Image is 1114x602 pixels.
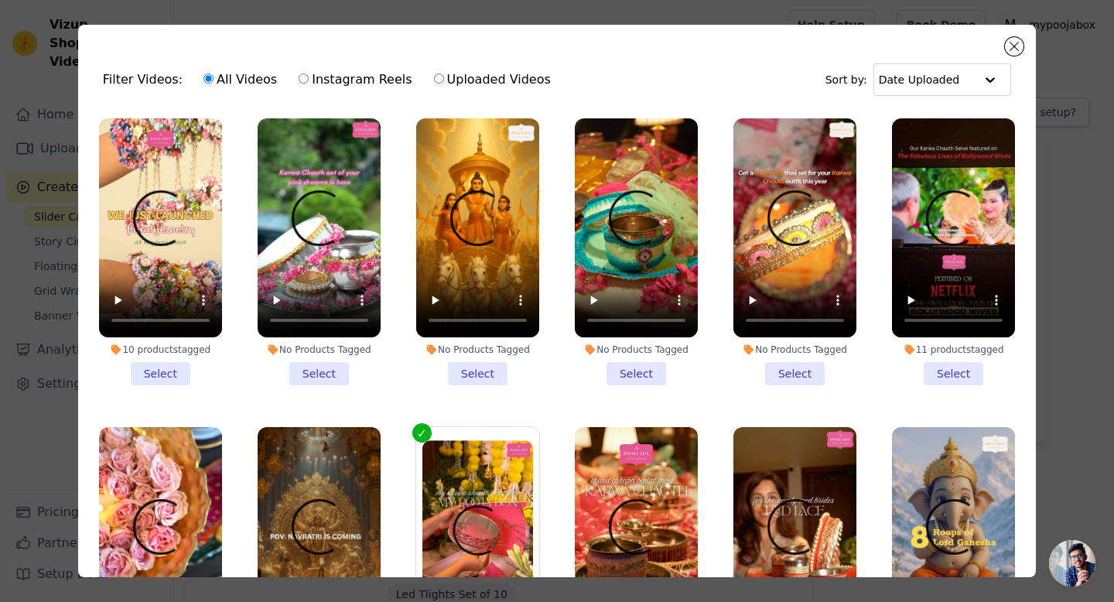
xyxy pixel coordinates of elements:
[575,344,698,356] div: No Products Tagged
[203,70,278,90] label: All Videos
[258,344,381,356] div: No Products Tagged
[892,344,1015,356] div: 11 products tagged
[733,344,856,356] div: No Products Tagged
[99,344,222,356] div: 10 products tagged
[433,70,552,90] label: Uploaded Videos
[825,63,1012,96] div: Sort by:
[298,70,412,90] label: Instagram Reels
[1005,37,1023,56] button: Close modal
[1049,540,1095,587] div: Open chat
[103,62,559,97] div: Filter Videos:
[416,344,539,356] div: No Products Tagged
